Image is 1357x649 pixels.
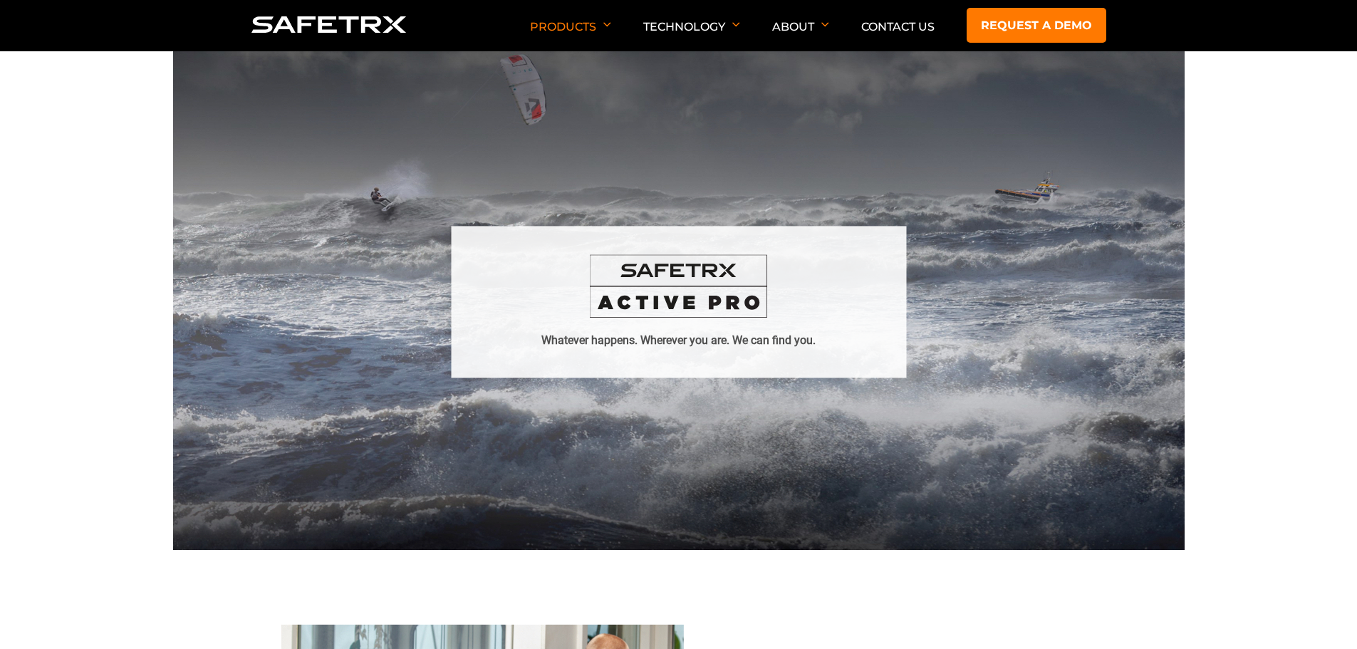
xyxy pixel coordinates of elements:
img: Hero SafeTrx [173,51,1185,550]
p: Products [530,20,611,51]
img: Arrow down icon [603,22,611,27]
p: About [772,20,829,51]
a: Contact Us [861,20,935,33]
img: Logo SafeTrx [251,16,407,33]
img: Arrow down icon [821,22,829,27]
a: Request a demo [967,8,1106,43]
p: Technology [643,20,740,51]
h1: Whatever happens. Wherever you are. We can find you. [541,333,816,350]
img: Arrow down icon [732,22,740,27]
img: SafeTrx Active logo [590,254,768,318]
